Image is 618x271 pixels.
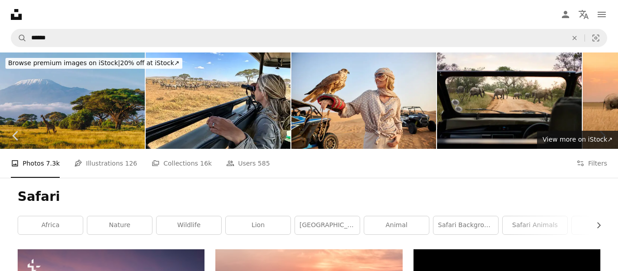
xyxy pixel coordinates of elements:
[537,131,618,149] a: View more on iStock↗
[146,52,290,149] img: Woman Looking Through Binoculars While Standing In Jeep
[542,136,613,143] span: View more on iStock ↗
[503,216,567,234] a: safari animals
[11,29,27,47] button: Search Unsplash
[593,5,611,24] button: Menu
[226,149,270,178] a: Users 585
[590,216,600,234] button: scroll list to the right
[576,149,607,178] button: Filters
[18,216,83,234] a: africa
[364,216,429,234] a: animal
[556,5,575,24] a: Log in / Sign up
[433,216,498,234] a: safari background
[565,29,585,47] button: Clear
[8,59,120,67] span: Browse premium images on iStock |
[74,149,137,178] a: Illustrations 126
[152,149,212,178] a: Collections 16k
[226,216,290,234] a: lion
[125,158,138,168] span: 126
[575,5,593,24] button: Language
[157,216,221,234] a: wildlife
[258,158,270,168] span: 585
[586,92,618,179] a: Next
[11,29,607,47] form: Find visuals sitewide
[291,52,436,149] img: Beautiful woman holding falcon in Dubai desert
[18,189,600,205] h1: Safari
[200,158,212,168] span: 16k
[585,29,607,47] button: Visual search
[11,9,22,20] a: Home — Unsplash
[437,52,582,149] img: Tourist vehicle watching an elephant herd crossing a road in a national park
[295,216,360,234] a: [GEOGRAPHIC_DATA]
[8,59,180,67] span: 20% off at iStock ↗
[87,216,152,234] a: nature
